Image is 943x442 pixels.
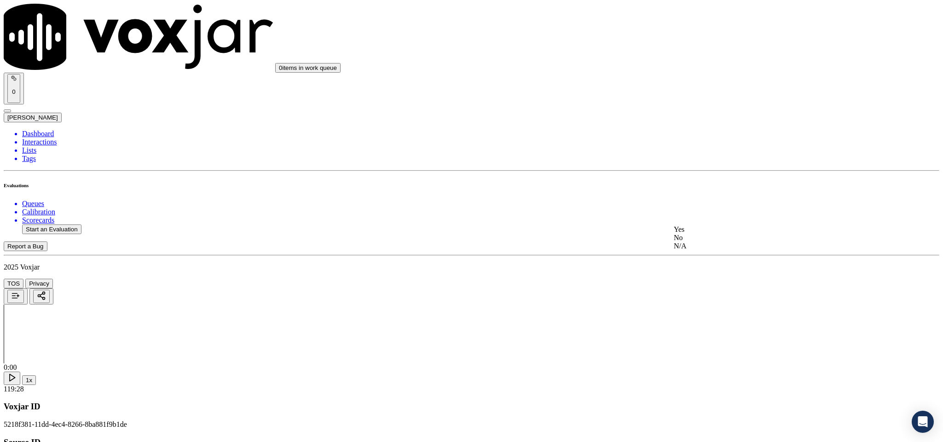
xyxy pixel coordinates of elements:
[4,263,939,271] p: 2025 Voxjar
[7,114,58,121] span: [PERSON_NAME]
[4,420,939,429] p: 5218f381-11dd-4ec4-8266-8ba881f9b1de
[674,242,889,250] div: N/A
[4,363,939,372] div: 0:00
[22,375,36,385] button: 1x
[22,208,939,216] a: Calibration
[22,155,939,163] a: Tags
[4,113,62,122] button: [PERSON_NAME]
[22,130,939,138] a: Dashboard
[25,279,53,288] button: Privacy
[4,4,273,70] img: voxjar logo
[4,385,939,393] div: 119:28
[11,88,17,95] p: 0
[4,73,24,104] button: 0
[7,74,20,103] button: 0
[4,402,939,412] h3: Voxjar ID
[22,216,939,224] a: Scorecards
[4,279,23,288] button: TOS
[22,138,939,146] a: Interactions
[22,146,939,155] a: Lists
[674,234,889,242] div: No
[4,183,939,188] h6: Evaluations
[22,200,939,208] a: Queues
[674,225,889,234] div: Yes
[4,241,47,251] button: Report a Bug
[22,224,81,234] button: Start an Evaluation
[275,63,341,73] button: 0items in work queue
[912,411,934,433] div: Open Intercom Messenger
